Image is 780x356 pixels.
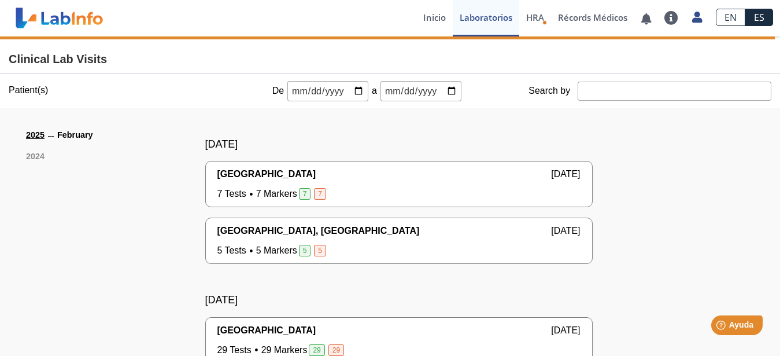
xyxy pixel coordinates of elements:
[551,224,580,238] span: [DATE]
[328,344,344,356] span: 29
[9,53,771,67] h4: Clinical Lab Visits
[526,12,544,23] span: HRA
[551,167,580,181] span: [DATE]
[287,81,368,101] input: mm/dd/yyyy
[205,294,593,307] h5: [DATE]
[205,138,593,151] h5: [DATE]
[217,324,316,337] span: [GEOGRAPHIC_DATA]
[217,244,328,258] span: 5 Tests 5 Markers
[269,84,287,98] span: De
[314,245,326,256] span: 5
[26,151,45,163] a: 2024
[716,9,745,26] a: EN
[217,224,420,238] span: [GEOGRAPHIC_DATA], [GEOGRAPHIC_DATA]
[745,9,773,26] a: ES
[677,311,767,343] iframe: Help widget launcher
[9,85,48,96] label: Patient(s)
[309,344,324,356] span: 29
[57,129,93,142] li: February
[368,84,380,98] span: a
[528,86,578,96] label: Search by
[551,324,580,337] span: [DATE]
[217,167,316,181] span: [GEOGRAPHIC_DATA]
[299,188,311,200] span: 7
[380,81,461,101] input: mm/dd/yyyy
[299,245,311,256] span: 5
[314,188,326,200] span: 7
[26,129,45,144] a: 2025
[217,187,328,201] span: 7 Tests 7 Markers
